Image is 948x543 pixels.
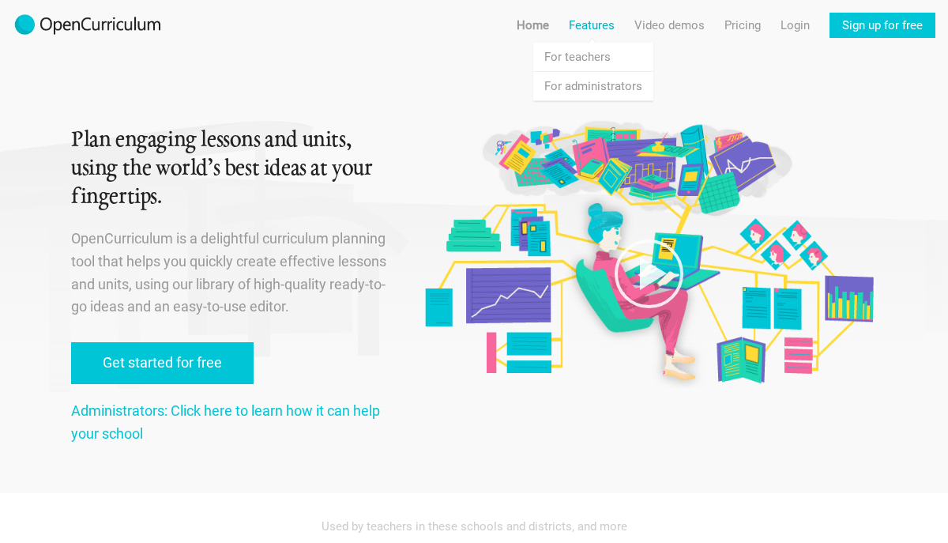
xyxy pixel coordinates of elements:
a: For administrators [533,72,653,100]
a: Administrators: Click here to learn how it can help your school [71,402,380,442]
a: Login [781,13,810,38]
a: Get started for free [71,342,254,384]
h1: Plan engaging lessons and units, using the world’s best ideas at your fingertips. [71,126,388,212]
p: OpenCurriculum is a delightful curriculum planning tool that helps you quickly create effective l... [71,228,388,319]
a: Features [569,13,615,38]
a: Pricing [724,13,761,38]
a: For teachers [533,43,653,71]
a: Home [517,13,549,38]
a: Sign up for free [829,13,935,38]
a: Video demos [634,13,705,38]
img: 2017-logo-m.png [13,13,163,38]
